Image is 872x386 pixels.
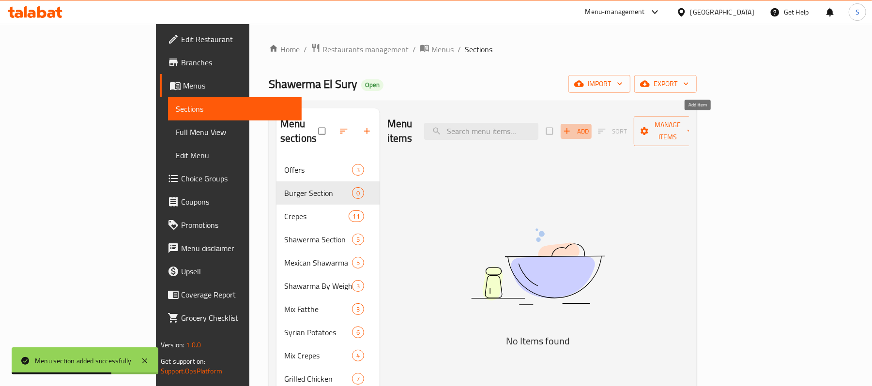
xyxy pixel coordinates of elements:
span: Grocery Checklist [181,312,294,324]
span: Mexican Shawarma [284,257,352,268]
span: Restaurants management [322,44,409,55]
div: items [352,234,364,245]
input: search [424,123,538,140]
div: items [352,327,364,338]
span: Shawerma El Sury [269,73,357,95]
li: / [458,44,461,55]
span: 0 [352,189,364,198]
span: Menus [183,80,294,91]
span: 11 [349,212,364,221]
span: Coupons [181,196,294,208]
span: 4 [352,351,364,360]
div: items [352,350,364,361]
a: Sections [168,97,302,120]
img: dish.svg [417,203,659,331]
span: Menu disclaimer [181,242,294,254]
div: items [352,373,364,385]
span: Manage items [642,119,695,143]
span: Burger Section [284,187,352,199]
li: / [304,44,307,55]
span: Select all sections [313,122,333,140]
span: 5 [352,235,364,244]
div: Menu-management [585,6,645,18]
button: Add section [356,120,380,142]
span: Edit Menu [176,149,294,161]
span: Version: [161,339,184,351]
a: Full Menu View [168,120,302,144]
a: Edit Restaurant [160,28,302,51]
div: Shawarma By Weight3 [276,274,380,297]
div: Shawerma Section5 [276,228,380,251]
div: Mix Crepes4 [276,344,380,367]
div: items [352,187,364,199]
div: Crepes11 [276,205,380,228]
button: Add [561,124,592,139]
span: Sort sections [333,120,356,142]
span: 6 [352,328,364,337]
a: Upsell [160,260,302,283]
span: Sections [465,44,492,55]
span: Offers [284,164,352,176]
span: Upsell [181,266,294,277]
a: Grocery Checklist [160,306,302,329]
span: Full Menu View [176,126,294,138]
span: Syrian Potatoes [284,327,352,338]
span: Sort items [592,124,634,139]
span: Get support on: [161,355,205,368]
span: Mix Crepes [284,350,352,361]
span: Sections [176,103,294,115]
span: 3 [352,165,364,175]
span: Shawarma By Weight [284,280,352,292]
span: Shawerma Section [284,234,352,245]
span: Choice Groups [181,173,294,184]
button: Manage items [634,116,703,146]
div: Offers3 [276,158,380,181]
nav: breadcrumb [269,43,697,56]
span: Grilled Chicken [284,373,352,385]
div: Open [361,79,383,91]
span: S [856,7,859,17]
span: Open [361,81,383,89]
button: import [568,75,630,93]
a: Menu disclaimer [160,237,302,260]
h2: Menu items [387,117,413,146]
a: Coverage Report [160,283,302,306]
a: Promotions [160,213,302,237]
span: Branches [181,57,294,68]
span: Promotions [181,219,294,231]
a: Menus [160,74,302,97]
button: export [634,75,697,93]
a: Edit Menu [168,144,302,167]
span: 7 [352,374,364,384]
div: items [352,280,364,292]
li: / [413,44,416,55]
a: Restaurants management [311,43,409,56]
span: 5 [352,258,364,267]
a: Menus [420,43,454,56]
h5: No Items found [417,333,659,349]
span: Mix Fatthe [284,303,352,315]
a: Choice Groups [160,167,302,190]
span: import [576,78,623,90]
span: 3 [352,282,364,291]
div: Mix Fatthe3 [276,297,380,321]
span: 1.0.0 [186,339,201,351]
div: Mexican Shawarma5 [276,251,380,274]
span: Add [563,126,589,137]
span: Crepes [284,210,349,222]
a: Coupons [160,190,302,213]
div: Burger Section0 [276,181,380,205]
div: Syrian Potatoes6 [276,321,380,344]
span: Edit Restaurant [181,33,294,45]
div: items [352,303,364,315]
